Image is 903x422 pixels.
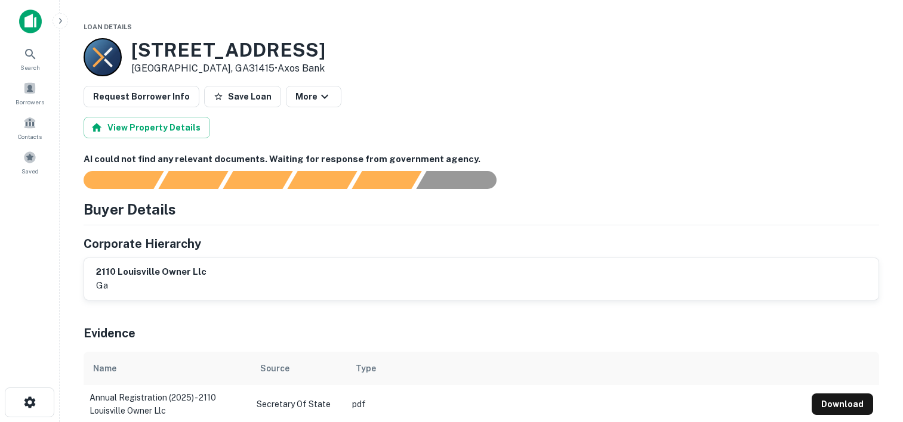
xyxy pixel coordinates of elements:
div: Type [356,361,376,376]
div: Principals found, AI now looking for contact information... [287,171,357,189]
h6: 2110 louisville owner llc [96,265,207,279]
h4: Buyer Details [84,198,176,220]
span: Saved [21,166,39,176]
span: Contacts [18,132,42,141]
a: Axos Bank [278,63,325,74]
span: Loan Details [84,23,132,30]
a: Borrowers [4,77,56,109]
div: AI fulfillment process complete. [417,171,511,189]
h3: [STREET_ADDRESS] [131,39,325,61]
iframe: Chat Widget [843,327,903,384]
a: Contacts [4,111,56,144]
h5: Evidence [84,324,135,342]
h5: Corporate Hierarchy [84,235,201,253]
span: Borrowers [16,97,44,107]
a: Saved [4,146,56,178]
th: Source [251,352,346,385]
p: [GEOGRAPHIC_DATA], GA31415 • [131,61,325,76]
div: Source [260,361,289,376]
button: Save Loan [204,86,281,107]
div: Principals found, still searching for contact information. This may take time... [352,171,421,189]
button: More [286,86,341,107]
div: Name [93,361,116,376]
th: Type [346,352,806,385]
button: View Property Details [84,117,210,138]
div: Sending borrower request to AI... [69,171,159,189]
button: Download [812,393,873,415]
span: Search [20,63,40,72]
h6: AI could not find any relevant documents. Waiting for response from government agency. [84,153,879,166]
div: Documents found, AI parsing details... [223,171,292,189]
p: ga [96,278,207,293]
button: Request Borrower Info [84,86,199,107]
div: Your request is received and processing... [158,171,228,189]
img: capitalize-icon.png [19,10,42,33]
th: Name [84,352,251,385]
a: Search [4,42,56,75]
